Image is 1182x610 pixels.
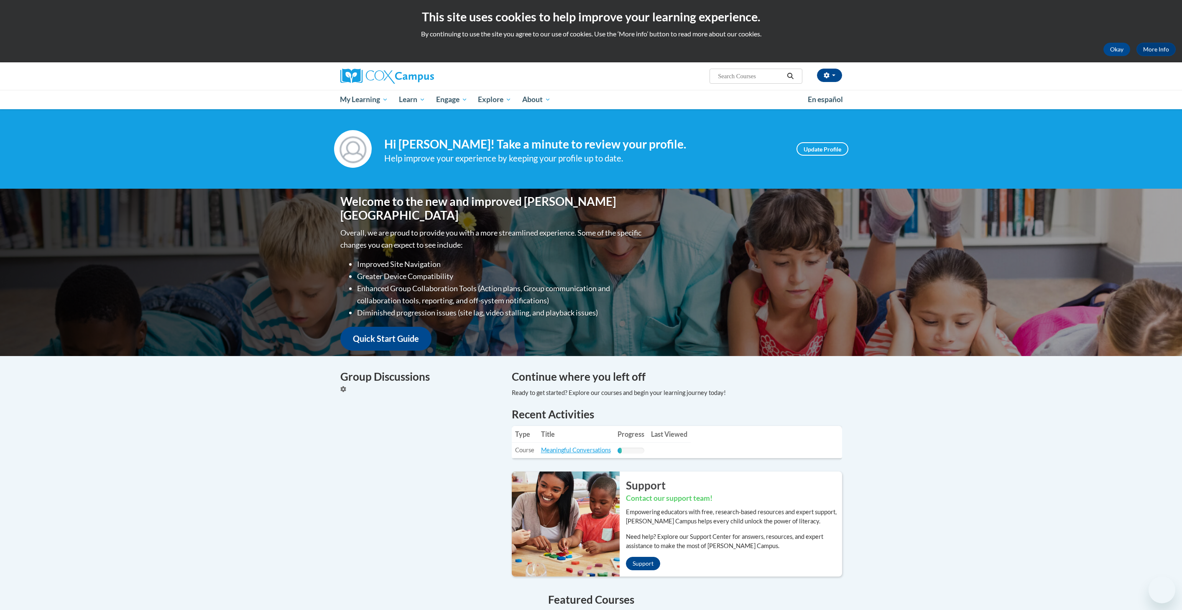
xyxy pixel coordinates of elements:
th: Last Viewed [648,426,691,443]
span: Course [515,446,534,454]
p: Empowering educators with free, research-based resources and expert support, [PERSON_NAME] Campus... [626,507,842,526]
p: Need help? Explore our Support Center for answers, resources, and expert assistance to make the m... [626,532,842,551]
img: ... [505,472,620,576]
th: Type [512,426,538,443]
h1: Welcome to the new and improved [PERSON_NAME][GEOGRAPHIC_DATA] [340,195,643,223]
span: My Learning [340,95,388,105]
a: Engage [431,90,473,109]
p: By continuing to use the site you agree to our use of cookies. Use the ‘More info’ button to read... [6,29,1176,38]
div: Progress, % [618,448,622,454]
h2: Support [626,478,842,493]
h2: This site uses cookies to help improve your learning experience. [6,8,1176,25]
a: Cox Campus [340,69,499,84]
h1: Recent Activities [512,407,842,422]
span: Learn [399,95,425,105]
h4: Continue where you left off [512,369,842,385]
h3: Contact our support team! [626,493,842,504]
a: About [517,90,556,109]
button: Okay [1103,43,1130,56]
li: Greater Device Compatibility [357,270,643,282]
div: Help improve your experience by keeping your profile up to date. [384,151,784,165]
span: About [522,95,551,105]
th: Title [538,426,614,443]
span: Engage [436,95,467,105]
a: Learn [393,90,431,109]
iframe: Button to launch messaging window [1149,577,1175,603]
li: Enhanced Group Collaboration Tools (Action plans, Group communication and collaboration tools, re... [357,282,643,307]
li: Diminished progression issues (site lag, video stalling, and playback issues) [357,307,643,319]
a: Explore [472,90,517,109]
a: My Learning [335,90,394,109]
button: Search [784,71,797,81]
a: Support [626,557,660,570]
h4: Hi [PERSON_NAME]! Take a minute to review your profile. [384,137,784,151]
button: Account Settings [817,69,842,82]
a: Quick Start Guide [340,327,431,351]
p: Overall, we are proud to provide you with a more streamlined experience. Some of the specific cha... [340,227,643,251]
h4: Group Discussions [340,369,499,385]
th: Progress [614,426,648,443]
img: Profile Image [334,130,372,168]
a: En español [802,91,848,108]
a: More Info [1136,43,1176,56]
input: Search Courses [717,71,784,81]
img: Cox Campus [340,69,434,84]
span: Explore [478,95,511,105]
h4: Featured Courses [340,592,842,608]
a: Update Profile [797,142,848,156]
li: Improved Site Navigation [357,258,643,270]
span: En español [808,95,843,104]
a: Meaningful Conversations [541,446,611,454]
div: Main menu [328,90,855,109]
